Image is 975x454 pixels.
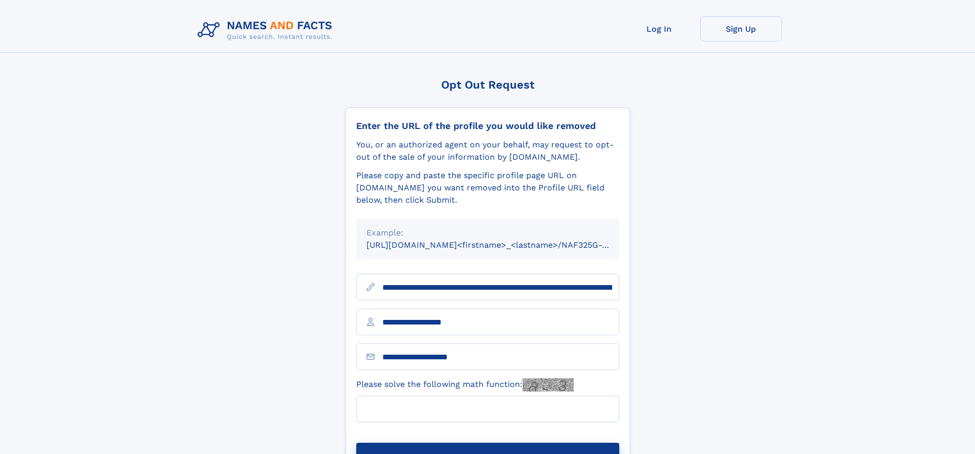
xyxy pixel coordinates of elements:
div: Example: [366,227,609,239]
small: [URL][DOMAIN_NAME]<firstname>_<lastname>/NAF325G-xxxxxxxx [366,240,639,250]
label: Please solve the following math function: [356,378,574,392]
div: Please copy and paste the specific profile page URL on [DOMAIN_NAME] you want removed into the Pr... [356,169,619,206]
div: You, or an authorized agent on your behalf, may request to opt-out of the sale of your informatio... [356,139,619,163]
div: Opt Out Request [345,78,630,91]
img: Logo Names and Facts [193,16,341,44]
a: Sign Up [700,16,782,41]
div: Enter the URL of the profile you would like removed [356,120,619,132]
a: Log In [618,16,700,41]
